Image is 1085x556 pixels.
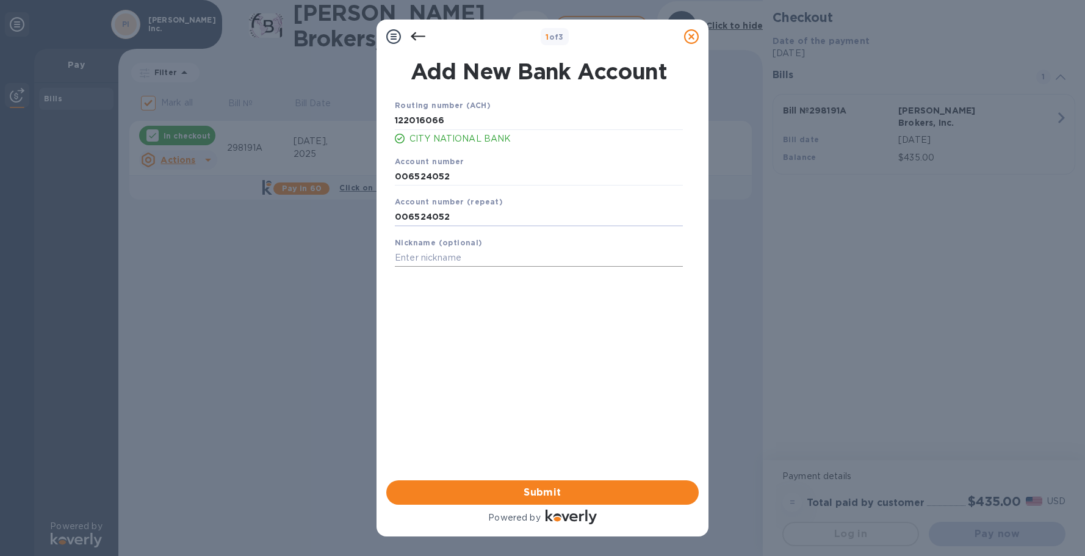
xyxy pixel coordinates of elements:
b: Account number (repeat) [395,197,503,206]
b: Routing number (ACH) [395,101,491,110]
p: Powered by [488,511,540,524]
input: Enter account number [395,167,683,186]
p: CITY NATIONAL BANK [409,132,683,145]
input: Enter routing number [395,112,683,130]
button: Submit [386,480,699,505]
input: Enter account number [395,208,683,226]
span: 1 [546,32,549,42]
b: of 3 [546,32,564,42]
b: Account number [395,157,464,166]
img: Logo [546,510,597,524]
input: Enter nickname [395,249,683,267]
h1: Add New Bank Account [387,59,690,84]
b: Nickname (optional) [395,238,483,247]
span: Submit [396,485,689,500]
